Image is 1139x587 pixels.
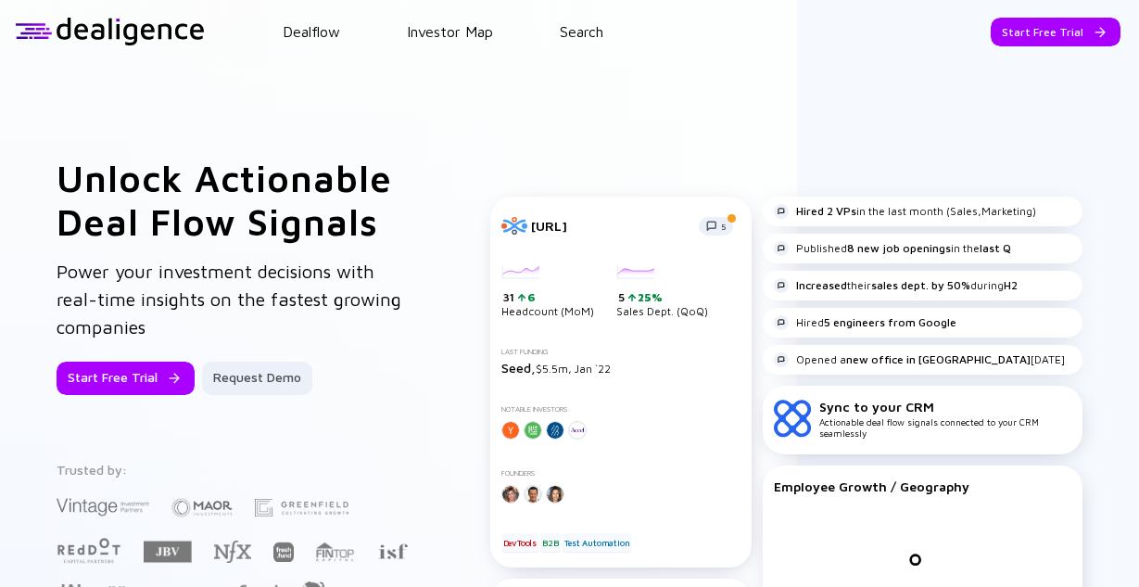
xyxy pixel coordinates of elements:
[774,204,1036,219] div: in the last month (Sales,Marketing)
[847,241,951,255] strong: 8 new job openings
[1004,278,1018,292] strong: H2
[774,278,1018,293] div: their during
[525,290,536,304] div: 6
[171,492,233,523] img: Maor Investments
[501,348,740,356] div: Last Funding
[407,23,493,40] a: Investor Map
[871,278,970,292] strong: sales dept. by 50%
[144,540,192,564] img: JBV Capital
[774,479,1071,494] div: Employee Growth / Geography
[57,362,195,395] button: Start Free Trial
[214,541,251,563] img: NFX
[57,261,401,338] span: Power your investment decisions with real-time insights on the fastest growing companies
[991,18,1120,46] button: Start Free Trial
[283,23,340,40] a: Dealflow
[774,315,956,330] div: Hired
[501,360,536,376] span: Seed,
[819,399,1071,415] div: Sync to your CRM
[377,542,408,559] img: Israel Secondary Fund
[501,265,594,319] div: Headcount (MoM)
[618,290,708,305] div: 5
[501,469,740,478] div: Founders
[57,496,149,517] img: Vintage Investment Partners
[796,204,856,218] strong: Hired 2 VPs
[560,23,603,40] a: Search
[774,352,1065,367] div: Opened a [DATE]
[819,399,1071,439] div: Actionable deal flow signals connected to your CRM seamlessly
[57,534,121,565] img: Red Dot Capital Partners
[57,156,415,243] h1: Unlock Actionable Deal Flow Signals
[846,352,1031,366] strong: new office in [GEOGRAPHIC_DATA]
[636,290,663,304] div: 25%
[255,499,348,517] img: Greenfield Partners
[531,218,688,234] div: [URL]
[796,278,847,292] strong: Increased
[563,533,631,552] div: Test Automation
[202,362,312,395] button: Request Demo
[616,265,708,319] div: Sales Dept. (QoQ)
[503,290,594,305] div: 31
[980,241,1011,255] strong: last Q
[824,315,956,329] strong: 5 engineers from Google
[501,405,740,414] div: Notable Investors
[57,462,411,478] div: Trusted by:
[316,542,355,562] img: FINTOP Capital
[501,360,740,376] div: $5.5m, Jan `22
[501,533,538,552] div: DevTools
[774,241,1011,256] div: Published in the
[540,533,560,552] div: B2B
